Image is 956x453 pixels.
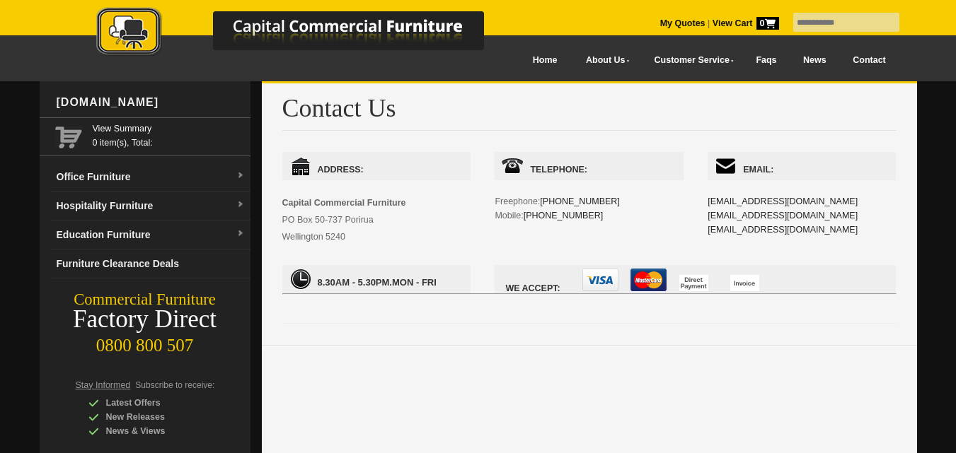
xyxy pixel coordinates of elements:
a: Customer Service [638,45,742,76]
a: Hospitality Furnituredropdown [51,192,250,220]
img: Capital Commercial Furniture Logo [57,7,553,59]
div: Commercial Furniture [40,290,250,310]
span: Mon - Fri [282,265,471,293]
span: 0 item(s), Total: [93,122,245,148]
a: About Us [570,45,638,76]
span: Address: [282,152,471,180]
a: [PHONE_NUMBER] [540,196,620,206]
img: dropdown [236,201,245,209]
img: visa [582,269,618,291]
a: Office Furnituredropdown [51,163,250,192]
a: [EMAIL_ADDRESS][DOMAIN_NAME] [708,211,858,220]
span: 0 [756,17,779,30]
div: [DOMAIN_NAME] [51,81,250,124]
div: 0800 800 507 [40,329,250,355]
span: 8.30am - 5.30pm. [318,277,393,288]
a: View Summary [93,122,245,136]
a: [EMAIL_ADDRESS][DOMAIN_NAME] [708,225,858,235]
span: PO Box 50-737 Porirua Wellington 5240 [282,198,406,242]
h1: Contact Us [282,95,897,131]
span: We accept: [495,265,896,293]
span: Subscribe to receive: [135,380,214,390]
img: mastercard [630,269,667,291]
div: News & Views [88,424,223,438]
a: View Cart0 [710,18,778,28]
div: Latest Offers [88,396,223,410]
a: [EMAIL_ADDRESS][DOMAIN_NAME] [708,196,858,206]
img: invoice [730,275,759,291]
div: Factory Direct [40,310,250,329]
img: dropdown [236,230,245,238]
a: Furniture Clearance Deals [51,249,250,278]
img: dropdown [236,172,245,180]
div: Freephone: Mobile: [495,152,683,251]
a: [PHONE_NUMBER] [524,211,604,220]
strong: Capital Commercial Furniture [282,198,406,208]
strong: View Cart [713,18,779,28]
span: Telephone: [495,152,683,180]
a: News [790,45,839,76]
div: New Releases [88,410,223,424]
a: My Quotes [660,18,706,28]
a: Faqs [743,45,790,76]
a: Capital Commercial Furniture Logo [57,7,553,63]
a: Education Furnituredropdown [51,220,250,249]
span: Stay Informed [76,380,131,390]
img: direct payment [679,275,708,291]
a: Contact [839,45,899,76]
span: Email: [708,152,896,180]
